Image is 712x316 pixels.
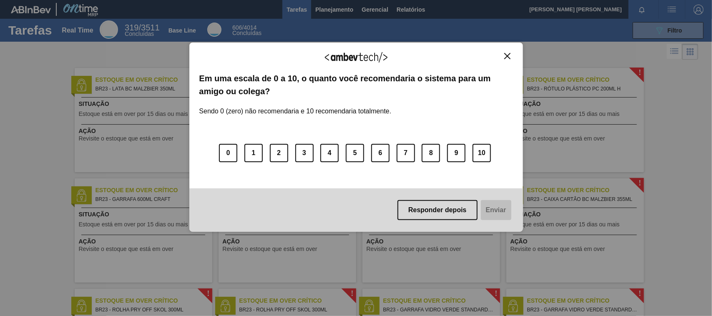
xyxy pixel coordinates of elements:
button: 0 [219,144,237,162]
button: 8 [422,144,440,162]
button: 5 [346,144,364,162]
button: Close [502,53,513,60]
button: 1 [244,144,263,162]
button: 3 [295,144,314,162]
button: 7 [397,144,415,162]
img: Close [504,53,511,59]
button: 2 [270,144,288,162]
button: 6 [371,144,390,162]
button: Responder depois [398,200,478,220]
button: 4 [320,144,339,162]
label: Sendo 0 (zero) não recomendaria e 10 recomendaria totalmente. [199,98,392,115]
button: 10 [473,144,491,162]
button: 9 [447,144,465,162]
label: Em uma escala de 0 a 10, o quanto você recomendaria o sistema para um amigo ou colega? [199,72,513,98]
img: Logo Ambevtech [325,52,387,63]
